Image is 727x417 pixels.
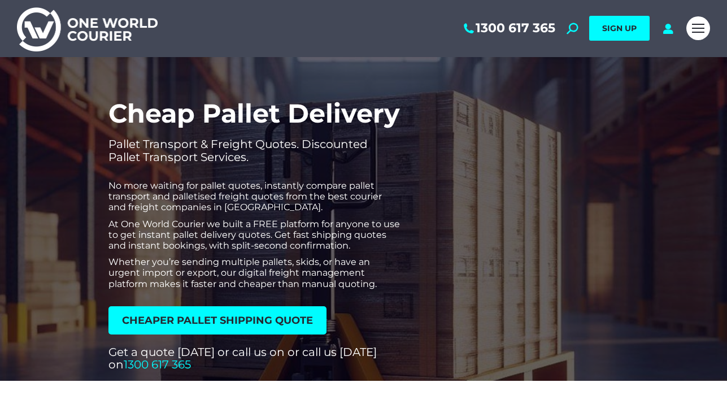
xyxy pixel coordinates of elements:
p: Pallet Transport & Freight Quotes. Discounted Pallet Transport Services. [108,138,401,163]
p: Get a quote [DATE] or call us on or call us [DATE] on [108,346,401,371]
p: Whether you’re sending multiple pallets, skids, or have an urgent import or export, our digital f... [108,257,401,289]
span: cheaper pallet shipping quote [122,315,313,325]
a: 1300 617 365 [124,358,191,371]
img: One World Courier [17,6,158,51]
a: cheaper pallet shipping quote [108,306,327,335]
a: Mobile menu icon [686,16,710,40]
p: At One World Courier we built a FREE platform for anyone to use to get instant pallet delivery qu... [108,219,401,251]
h2: Cheap Pallet Delivery [108,101,401,127]
a: 1300 617 365 [462,21,555,36]
span: SIGN UP [602,23,637,33]
a: SIGN UP [589,16,650,41]
p: No more waiting for pallet quotes, instantly compare pallet transport and palletised freight quot... [108,180,401,213]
